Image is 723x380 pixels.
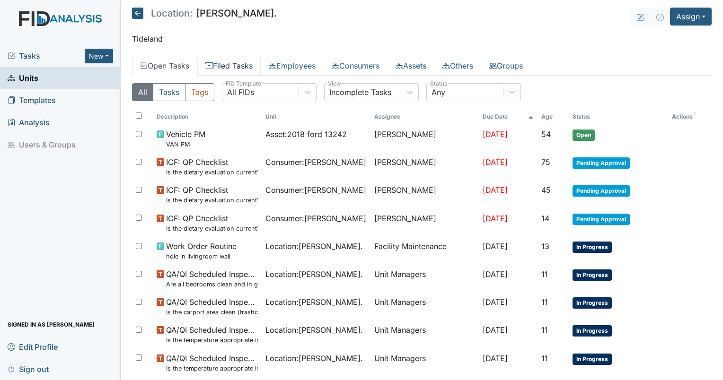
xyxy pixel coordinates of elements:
span: [DATE] [483,354,508,363]
span: [DATE] [483,130,508,139]
h5: [PERSON_NAME]. [132,8,277,19]
td: Unit Managers [370,320,479,348]
td: [PERSON_NAME] [370,181,479,208]
th: Toggle SortBy [538,109,569,125]
a: Assets [388,56,434,76]
span: [DATE] [483,269,508,279]
button: New [85,49,113,63]
span: 11 [541,269,548,279]
span: Pending Approval [573,157,630,169]
span: Location : [PERSON_NAME]. [265,241,363,252]
span: Vehicle PM VAN PM [166,129,205,149]
span: Location : [PERSON_NAME]. [265,324,363,336]
span: 54 [541,130,551,139]
span: 11 [541,325,548,335]
span: Signed in as [PERSON_NAME] [8,317,95,332]
p: Tideland [132,33,712,44]
span: Pending Approval [573,214,630,225]
span: 13 [541,242,549,251]
td: Unit Managers [370,349,479,377]
button: Tags [185,83,214,101]
small: VAN PM [166,140,205,149]
th: Actions [668,109,712,125]
span: QA/QI Scheduled Inspection Is the temperature appropriate in the freezer(s)? (Between 0° & 10°) [166,353,258,373]
span: Work Order Routine hole in livingroom wall [166,241,237,261]
span: Location : [PERSON_NAME]. [265,353,363,364]
a: Consumers [324,56,388,76]
td: [PERSON_NAME] [370,209,479,237]
a: Open Tasks [132,56,197,76]
small: Is the temperature appropriate in the freezer(s)? (Between 0° & 10°) [166,364,258,373]
span: Units [8,71,38,86]
span: In Progress [573,269,612,281]
span: Analysis [8,115,50,130]
th: Toggle SortBy [153,109,262,125]
div: All FIDs [227,86,254,98]
small: Is the temperature appropriate in the refrigerator? (Between 34° & 40°)? [166,336,258,345]
th: Assignee [370,109,479,125]
span: 11 [541,354,548,363]
span: 14 [541,214,549,223]
div: Type filter [132,83,214,101]
td: Facility Maintenance [370,237,479,265]
th: Toggle SortBy [262,109,370,125]
span: In Progress [573,297,612,309]
span: Edit Profile [8,339,58,354]
div: Incomplete Tasks [329,86,391,98]
a: Employees [261,56,324,76]
td: [PERSON_NAME] [370,125,479,153]
span: In Progress [573,242,612,253]
small: Is the carport area clean (trashcans lids secured/ clutter free)? [166,308,258,317]
span: QA/QI Scheduled Inspection Is the temperature appropriate in the refrigerator? (Between 34° & 40°)? [166,324,258,345]
small: hole in livingroom wall [166,252,237,261]
span: Consumer : [PERSON_NAME] [265,213,366,224]
button: All [132,83,153,101]
span: ICF: QP Checklist Is the dietary evaluation current? (document the date in the comment section) [166,184,258,205]
span: [DATE] [483,185,508,195]
button: Assign [670,8,712,26]
a: Tasks [8,50,85,61]
td: [PERSON_NAME] [370,153,479,181]
span: In Progress [573,354,612,365]
span: Templates [8,93,56,108]
span: [DATE] [483,297,508,307]
input: Toggle All Rows Selected [136,112,142,119]
span: Sign out [8,362,49,376]
a: Others [434,56,481,76]
span: QA/QI Scheduled Inspection Is the carport area clean (trashcans lids secured/ clutter free)? [166,296,258,317]
div: Any [432,86,445,98]
span: 45 [541,185,551,195]
span: Location : [PERSON_NAME]. [265,268,363,280]
td: Unit Managers [370,293,479,320]
span: [DATE] [483,214,508,223]
span: ICF: QP Checklist Is the dietary evaluation current? (document the date in the comment section) [166,213,258,233]
th: Toggle SortBy [569,109,668,125]
a: Filed Tasks [197,56,261,76]
td: Unit Managers [370,265,479,293]
span: Consumer : [PERSON_NAME] [265,156,366,168]
span: Open [573,130,595,141]
span: In Progress [573,325,612,337]
small: Is the dietary evaluation current? (document the date in the comment section) [166,168,258,177]
th: Toggle SortBy [479,109,538,125]
span: [DATE] [483,157,508,167]
span: [DATE] [483,242,508,251]
span: Location : [PERSON_NAME]. [265,296,363,308]
span: 11 [541,297,548,307]
span: Asset : 2018 ford 13242 [265,129,347,140]
span: Pending Approval [573,185,630,197]
span: Consumer : [PERSON_NAME] [265,184,366,196]
a: Groups [481,56,531,76]
button: Tasks [153,83,185,101]
small: Is the dietary evaluation current? (document the date in the comment section) [166,196,258,205]
span: QA/QI Scheduled Inspection Are all bedrooms clean and in good repair? [166,268,258,289]
span: [DATE] [483,325,508,335]
small: Are all bedrooms clean and in good repair? [166,280,258,289]
span: 75 [541,157,550,167]
small: Is the dietary evaluation current? (document the date in the comment section) [166,224,258,233]
span: Location: [151,9,193,18]
span: ICF: QP Checklist Is the dietary evaluation current? (document the date in the comment section) [166,156,258,177]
